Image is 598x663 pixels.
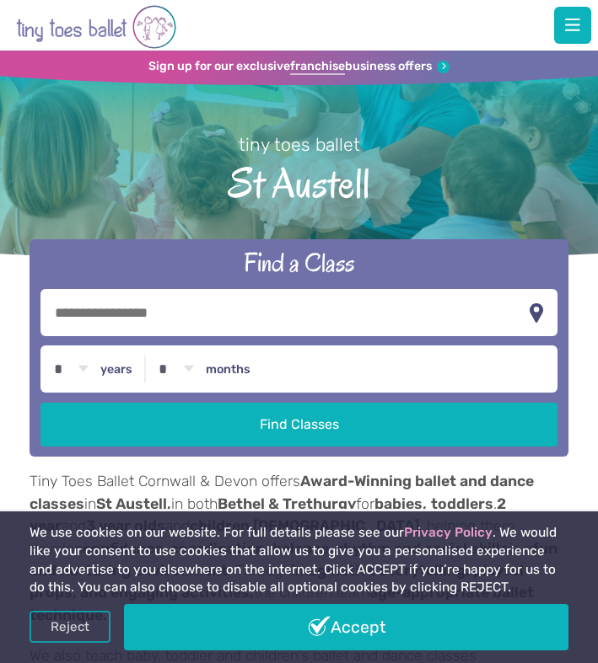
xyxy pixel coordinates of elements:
small: tiny toes ballet [239,134,360,155]
strong: babies, [374,495,427,512]
p: We use cookies on our website. For full details please see our . We would like your consent to us... [30,524,568,596]
label: months [206,362,251,377]
button: Find Classes [40,403,558,446]
b: Bethel & Trethurgy [218,495,356,512]
img: tiny toes ballet [16,3,176,51]
a: Sign up for our exclusivefranchisebusiness offers [148,59,450,75]
label: years [100,362,132,377]
span: St Austell [22,158,577,207]
a: Reject [30,611,110,643]
p: Tiny Toes Ballet Cornwall & Devon offers in in both for , and and , helping them develop in a . T... [30,470,568,626]
a: Privacy Policy [404,525,493,540]
strong: franchise [290,59,345,75]
h2: Find a Class [40,246,558,280]
strong: toddlers [431,495,493,512]
b: St Austell, [96,495,171,512]
a: Accept [124,604,568,650]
